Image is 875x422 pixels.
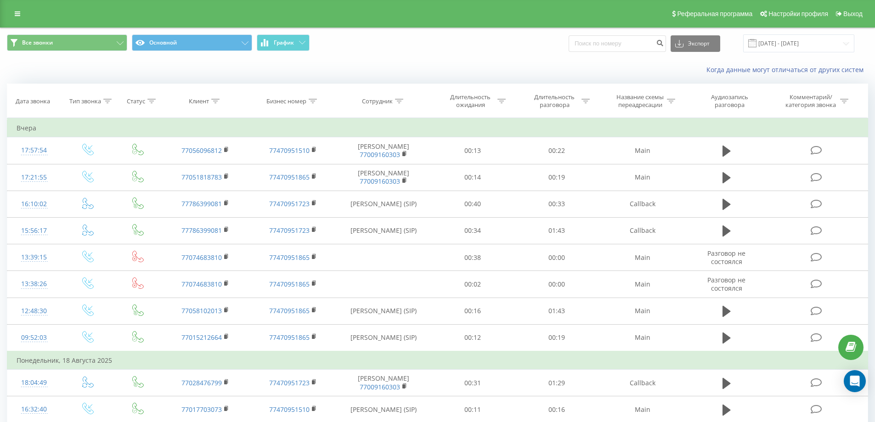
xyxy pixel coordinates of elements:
div: 18:04:49 [17,374,52,392]
a: 77074683810 [181,280,222,288]
td: 01:43 [515,298,599,324]
td: [PERSON_NAME] (SIP) [337,298,431,324]
div: 13:38:26 [17,275,52,293]
div: Комментарий/категория звонка [784,93,838,109]
td: Main [598,164,686,191]
button: График [257,34,310,51]
button: Все звонки [7,34,127,51]
a: 77470951865 [269,253,310,262]
td: Main [598,244,686,271]
td: 01:43 [515,217,599,244]
td: 00:12 [431,324,515,351]
button: Основной [132,34,252,51]
span: График [274,39,294,46]
td: 00:14 [431,164,515,191]
td: Callback [598,370,686,396]
td: [PERSON_NAME] [337,370,431,396]
td: [PERSON_NAME] (SIP) [337,217,431,244]
td: 00:19 [515,324,599,351]
div: Статус [127,97,145,105]
div: 16:32:40 [17,400,52,418]
div: Длительность ожидания [446,93,495,109]
td: Вчера [7,119,868,137]
div: 17:21:55 [17,169,52,186]
a: 77074683810 [181,253,222,262]
a: 77056096812 [181,146,222,155]
a: 77470951865 [269,306,310,315]
div: 09:52:03 [17,329,52,347]
td: 00:31 [431,370,515,396]
td: [PERSON_NAME] [337,164,431,191]
div: 17:57:54 [17,141,52,159]
a: 77786399081 [181,226,222,235]
td: Main [598,324,686,351]
td: 00:40 [431,191,515,217]
td: [PERSON_NAME] [337,137,431,164]
td: 00:02 [431,271,515,298]
a: 77470951510 [269,405,310,414]
div: Клиент [189,97,209,105]
a: 77028476799 [181,378,222,387]
td: Main [598,137,686,164]
td: 00:13 [431,137,515,164]
span: Настройки профиля [768,10,828,17]
div: 16:10:02 [17,195,52,213]
div: Аудиозапись разговора [700,93,759,109]
a: 77786399081 [181,199,222,208]
td: 00:38 [431,244,515,271]
a: 77058102013 [181,306,222,315]
div: Тип звонка [69,97,101,105]
td: 00:22 [515,137,599,164]
div: Дата звонка [16,97,50,105]
a: 77470951865 [269,333,310,342]
a: 77009160303 [360,383,400,391]
span: Реферальная программа [677,10,752,17]
div: Open Intercom Messenger [844,370,866,392]
td: Main [598,298,686,324]
a: 77017703073 [181,405,222,414]
div: 13:39:15 [17,248,52,266]
div: 15:56:17 [17,222,52,240]
span: Все звонки [22,39,53,46]
div: Бизнес номер [266,97,306,105]
div: Название схемы переадресации [615,93,665,109]
a: 77470951723 [269,378,310,387]
td: 00:34 [431,217,515,244]
td: 00:16 [431,298,515,324]
td: [PERSON_NAME] (SIP) [337,324,431,351]
a: 77470951723 [269,226,310,235]
td: 01:29 [515,370,599,396]
button: Экспорт [671,35,720,52]
td: 00:00 [515,244,599,271]
td: 00:19 [515,164,599,191]
td: Понедельник, 18 Августа 2025 [7,351,868,370]
a: Когда данные могут отличаться от других систем [706,65,868,74]
a: 77470951723 [269,199,310,208]
td: Callback [598,191,686,217]
td: Callback [598,217,686,244]
a: 77009160303 [360,150,400,159]
a: 77470951510 [269,146,310,155]
span: Выход [843,10,863,17]
div: Сотрудник [362,97,393,105]
span: Разговор не состоялся [707,249,745,266]
div: Длительность разговора [530,93,579,109]
td: [PERSON_NAME] (SIP) [337,191,431,217]
a: 77051818783 [181,173,222,181]
input: Поиск по номеру [569,35,666,52]
span: Разговор не состоялся [707,276,745,293]
a: 77009160303 [360,177,400,186]
td: Main [598,271,686,298]
div: 12:48:30 [17,302,52,320]
td: 00:33 [515,191,599,217]
a: 77470951865 [269,173,310,181]
a: 77015212664 [181,333,222,342]
td: 00:00 [515,271,599,298]
a: 77470951865 [269,280,310,288]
